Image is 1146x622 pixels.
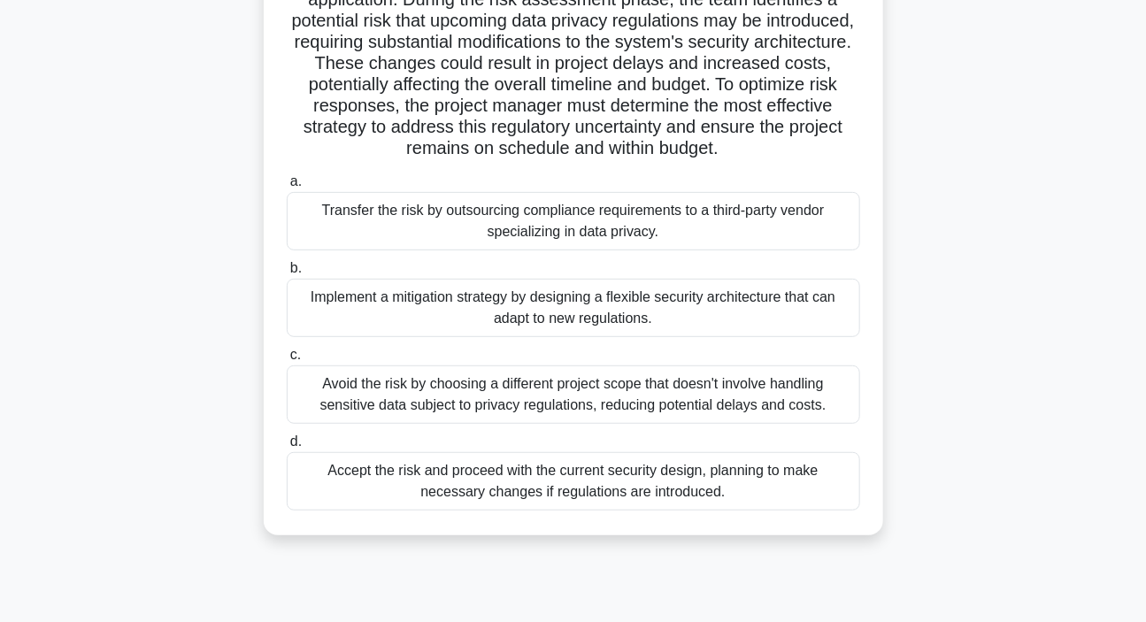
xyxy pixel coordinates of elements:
[290,260,302,275] span: b.
[290,173,302,188] span: a.
[290,347,301,362] span: c.
[287,192,860,250] div: Transfer the risk by outsourcing compliance requirements to a third-party vendor specializing in ...
[290,434,302,449] span: d.
[287,279,860,337] div: Implement a mitigation strategy by designing a flexible security architecture that can adapt to n...
[287,365,860,424] div: Avoid the risk by choosing a different project scope that doesn't involve handling sensitive data...
[287,452,860,511] div: Accept the risk and proceed with the current security design, planning to make necessary changes ...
